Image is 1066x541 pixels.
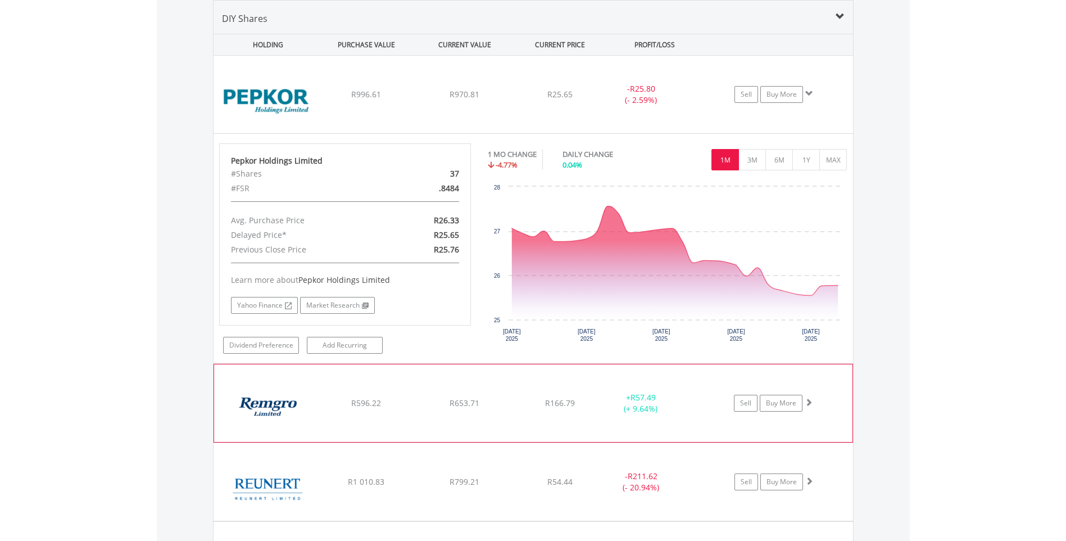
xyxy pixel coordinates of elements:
[223,242,386,257] div: Previous Close Price
[488,181,847,350] div: Chart. Highcharts interactive chart.
[220,378,316,439] img: EQU.ZA.REM.png
[734,86,758,103] a: Sell
[545,398,575,408] span: R166.79
[450,476,479,487] span: R799.21
[434,229,459,240] span: R25.65
[599,471,684,493] div: - (- 20.94%)
[494,273,501,279] text: 26
[219,70,316,130] img: EQU.ZA.PPH.png
[219,457,316,518] img: EQU.ZA.RLO.png
[598,392,683,414] div: + (+ 9.64%)
[223,337,299,354] a: Dividend Preference
[563,149,652,160] div: DAILY CHANGE
[488,181,847,350] svg: Interactive chart
[434,244,459,255] span: R25.76
[734,395,757,412] a: Sell
[760,395,802,412] a: Buy More
[434,215,459,226] span: R26.33
[607,34,703,55] div: PROFIT/LOSS
[385,166,467,181] div: 37
[214,34,316,55] div: HOLDING
[417,34,513,55] div: CURRENT VALUE
[231,155,459,166] div: Pepkor Holdings Limited
[515,34,604,55] div: CURRENT PRICE
[738,149,766,170] button: 3M
[760,86,803,103] a: Buy More
[223,213,386,228] div: Avg. Purchase Price
[599,83,684,106] div: - (- 2.59%)
[223,181,386,196] div: #FSR
[348,476,384,487] span: R1 010.83
[760,474,803,490] a: Buy More
[494,184,501,191] text: 28
[385,181,467,196] div: .8484
[578,328,596,342] text: [DATE] 2025
[231,274,459,286] div: Learn more about
[450,89,479,100] span: R970.81
[630,83,655,94] span: R25.80
[450,398,479,408] span: R653.71
[488,149,537,160] div: 1 MO CHANGE
[630,392,656,403] span: R57.49
[628,471,657,481] span: R211.62
[652,328,670,342] text: [DATE] 2025
[734,474,758,490] a: Sell
[711,149,739,170] button: 1M
[496,160,518,170] span: -4.77%
[547,89,573,100] span: R25.65
[351,398,381,408] span: R596.22
[727,328,745,342] text: [DATE] 2025
[222,12,267,25] span: DIY Shares
[494,317,501,323] text: 25
[231,297,298,314] a: Yahoo Finance
[223,228,386,242] div: Delayed Price*
[792,149,820,170] button: 1Y
[819,149,847,170] button: MAX
[765,149,793,170] button: 6M
[494,228,501,235] text: 27
[307,337,383,354] a: Add Recurring
[563,160,582,170] span: 0.04%
[319,34,415,55] div: PURCHASE VALUE
[503,328,521,342] text: [DATE] 2025
[547,476,573,487] span: R54.44
[351,89,381,100] span: R996.61
[300,297,375,314] a: Market Research
[223,166,386,181] div: #Shares
[802,328,820,342] text: [DATE] 2025
[298,274,390,285] span: Pepkor Holdings Limited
